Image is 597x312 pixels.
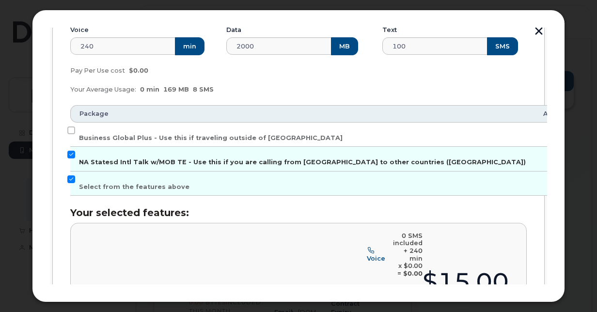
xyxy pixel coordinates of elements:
[398,247,423,269] span: + 240 min x
[70,207,527,218] h3: Your selected features:
[193,86,214,93] span: 8 SMS
[70,86,136,93] span: Your Average Usage:
[555,270,590,305] iframe: Messenger Launcher
[487,37,518,55] button: SMS
[393,232,423,247] div: 0 SMS included
[175,37,204,55] button: min
[390,283,423,298] div: 0 MB included
[163,86,189,93] span: 169 MB
[129,67,148,74] span: $0.00
[403,270,423,277] b: $0.00
[331,37,358,55] button: MB
[79,183,189,190] span: Select from the features above
[140,86,159,93] span: 0 min
[534,105,579,123] th: Amount
[423,270,509,294] div: $15.00
[79,134,343,141] span: Business Global Plus - Use this if traveling outside of [GEOGRAPHIC_DATA]
[367,255,385,262] span: Voice
[70,105,534,123] th: Package
[397,262,423,277] span: $0.00 =
[79,158,526,166] span: NA Statesd Intl Talk w/MOB TE - Use this if you are calling from [GEOGRAPHIC_DATA] to other count...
